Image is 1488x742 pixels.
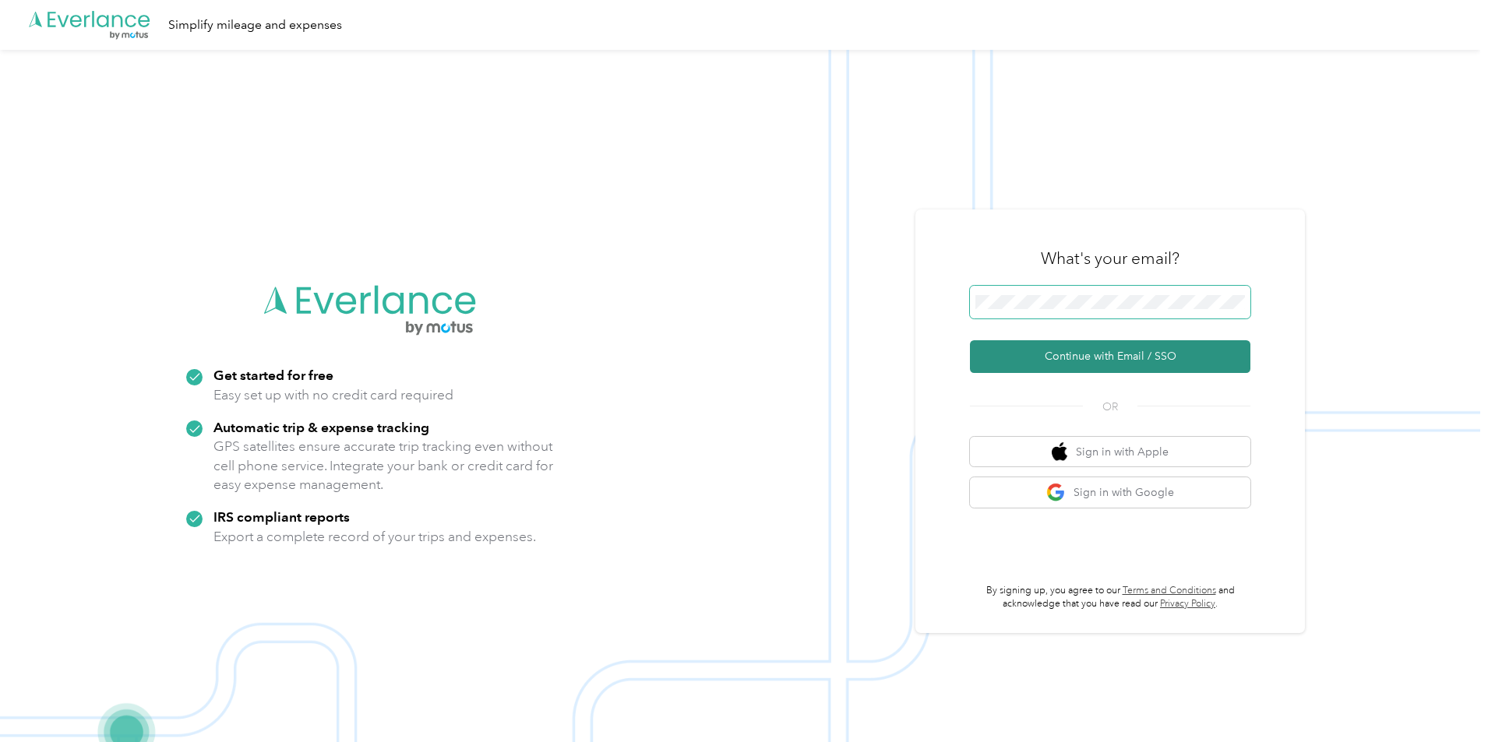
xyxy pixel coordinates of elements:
[970,477,1250,508] button: google logoSign in with Google
[213,527,536,547] p: Export a complete record of your trips and expenses.
[213,367,333,383] strong: Get started for free
[1046,483,1066,502] img: google logo
[1123,585,1216,596] a: Terms and Conditions
[1083,399,1137,415] span: OR
[213,385,453,405] p: Easy set up with no credit card required
[1052,442,1067,462] img: apple logo
[168,16,342,35] div: Simplify mileage and expenses
[970,437,1250,467] button: apple logoSign in with Apple
[1041,248,1179,269] h3: What's your email?
[1160,598,1215,610] a: Privacy Policy
[970,584,1250,611] p: By signing up, you agree to our and acknowledge that you have read our .
[213,437,554,494] p: GPS satellites ensure accurate trip tracking even without cell phone service. Integrate your bank...
[213,419,429,435] strong: Automatic trip & expense tracking
[213,508,350,525] strong: IRS compliant reports
[970,340,1250,373] button: Continue with Email / SSO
